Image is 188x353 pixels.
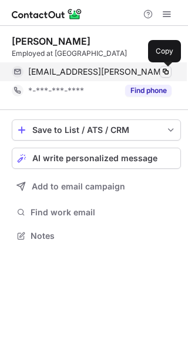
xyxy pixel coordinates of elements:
[12,204,181,221] button: Find work email
[28,66,172,77] span: [EMAIL_ADDRESS][PERSON_NAME][DOMAIN_NAME]
[12,228,181,244] button: Notes
[12,7,82,21] img: ContactOut v5.3.10
[12,148,181,169] button: AI write personalized message
[32,125,160,135] div: Save to List / ATS / CRM
[125,85,172,96] button: Reveal Button
[32,182,125,191] span: Add to email campaign
[12,35,90,47] div: [PERSON_NAME]
[12,176,181,197] button: Add to email campaign
[12,119,181,141] button: save-profile-one-click
[31,231,176,241] span: Notes
[32,154,157,163] span: AI write personalized message
[31,207,176,218] span: Find work email
[12,48,181,59] div: Employed at [GEOGRAPHIC_DATA]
